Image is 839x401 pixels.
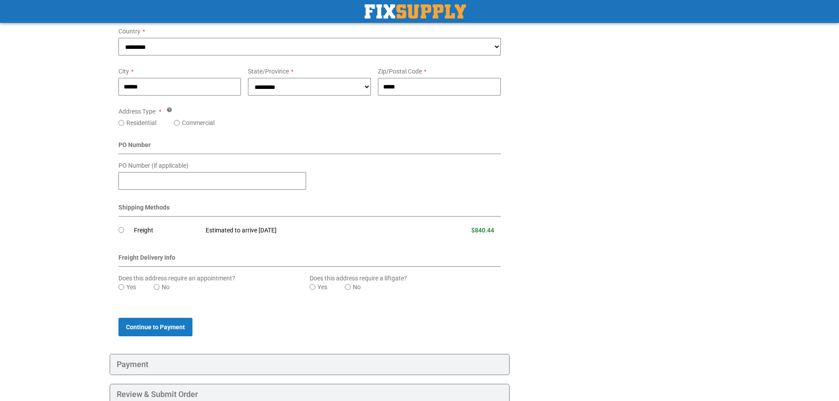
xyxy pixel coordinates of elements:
img: Fix Industrial Supply [365,4,466,18]
label: Yes [126,283,136,291]
div: Payment [110,354,510,375]
label: Residential [126,118,156,127]
span: $840.44 [471,227,494,234]
span: Address Type [118,108,155,115]
span: City [118,68,129,75]
span: Does this address require a liftgate? [310,275,407,282]
span: Zip/Postal Code [378,68,422,75]
td: Estimated to arrive [DATE] [199,221,410,240]
td: Freight [134,221,199,240]
span: PO Number (if applicable) [118,162,188,169]
div: Freight Delivery Info [118,253,501,267]
div: PO Number [118,140,501,154]
label: Commercial [182,118,214,127]
span: State/Province [248,68,289,75]
label: No [353,283,361,291]
label: Yes [318,283,327,291]
span: Does this address require an appointment? [118,275,235,282]
span: Continue to Payment [126,324,185,331]
a: store logo [365,4,466,18]
label: No [162,283,170,291]
div: Shipping Methods [118,203,501,217]
button: Continue to Payment [118,318,192,336]
span: Country [118,28,140,35]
